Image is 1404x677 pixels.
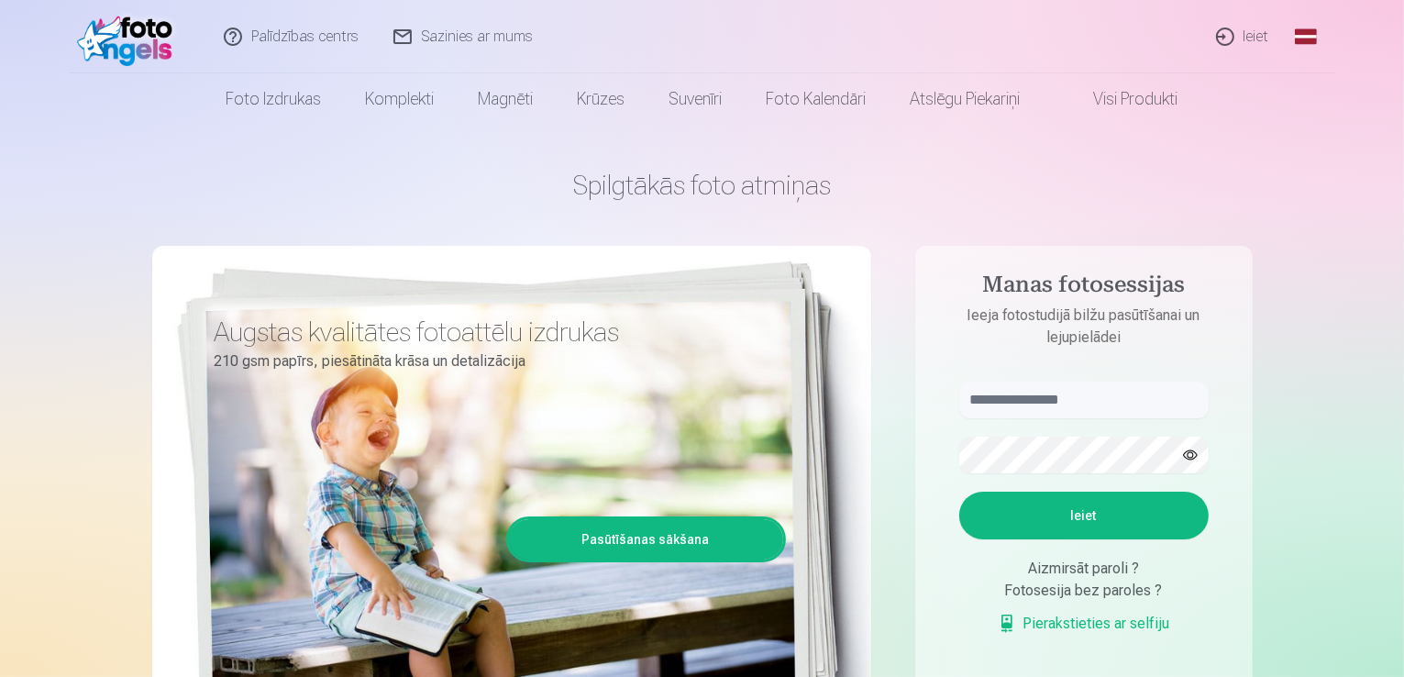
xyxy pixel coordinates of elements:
a: Pasūtīšanas sākšana [509,519,783,560]
a: Komplekti [344,73,457,125]
a: Atslēgu piekariņi [889,73,1043,125]
h4: Manas fotosessijas [941,272,1227,305]
a: Visi produkti [1043,73,1200,125]
img: /fa1 [77,7,182,66]
a: Magnēti [457,73,556,125]
div: Aizmirsāt paroli ? [959,558,1209,580]
p: Ieeja fotostudijā bilžu pasūtīšanai un lejupielādei [941,305,1227,349]
a: Suvenīri [647,73,745,125]
a: Foto izdrukas [205,73,344,125]
h3: Augstas kvalitātes fotoattēlu izdrukas [215,316,772,349]
h1: Spilgtākās foto atmiņas [152,169,1253,202]
a: Pierakstieties ar selfiju [998,613,1170,635]
a: Foto kalendāri [745,73,889,125]
div: Fotosesija bez paroles ? [959,580,1209,602]
p: 210 gsm papīrs, piesātināta krāsa un detalizācija [215,349,772,374]
button: Ieiet [959,492,1209,539]
a: Krūzes [556,73,647,125]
